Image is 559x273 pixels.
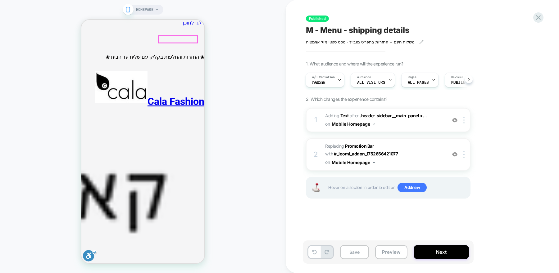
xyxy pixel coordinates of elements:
[334,151,398,156] span: #_loomi_addon_1752656421077
[357,75,371,79] span: Audience
[360,113,427,118] span: .header-sidebar__main-panel >...
[408,75,416,79] span: Pages
[340,245,369,259] button: Save
[325,158,330,166] span: on
[340,113,349,118] b: Text
[373,123,375,125] img: down arrow
[345,143,374,149] b: Promotion Bar
[66,76,123,87] span: Cala Fashion
[312,80,325,85] span: אנימציה
[325,143,374,149] span: Replacing
[357,80,385,85] span: All Visitors
[452,118,457,123] img: crossed eye
[306,39,415,44] span: משלוח חינם + החזרות בתפריט מובייל - טסט סטטי מול אנימציה
[313,148,319,161] div: 2
[350,113,359,118] span: AFTER
[328,183,467,193] span: Hover on a section in order to edit or
[332,158,375,167] button: Mobile Homepage
[306,16,329,22] span: Published
[312,75,335,79] span: A/B Variation
[414,245,469,259] button: Next
[325,120,330,128] span: on
[310,183,322,192] img: Joystick
[332,119,375,128] button: Mobile Homepage
[313,114,319,126] div: 1
[463,151,465,158] img: close
[306,96,387,102] span: 2. Which changes the experience contains?
[325,113,349,118] span: Adding
[306,61,403,66] span: 1. What audience and where will the experience run?
[451,80,465,85] span: MOBILE
[325,151,333,156] span: WITH
[408,80,429,85] span: ALL PAGES
[375,245,407,259] button: Preview
[2,230,16,244] button: סרגל נגישות
[451,75,463,79] span: Devices
[136,5,153,15] span: HOMEPAGE
[452,152,457,157] img: crossed eye
[463,117,465,123] img: close
[398,183,427,193] span: Add new
[306,25,409,35] span: M - Menu - shipping details
[373,162,375,163] img: down arrow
